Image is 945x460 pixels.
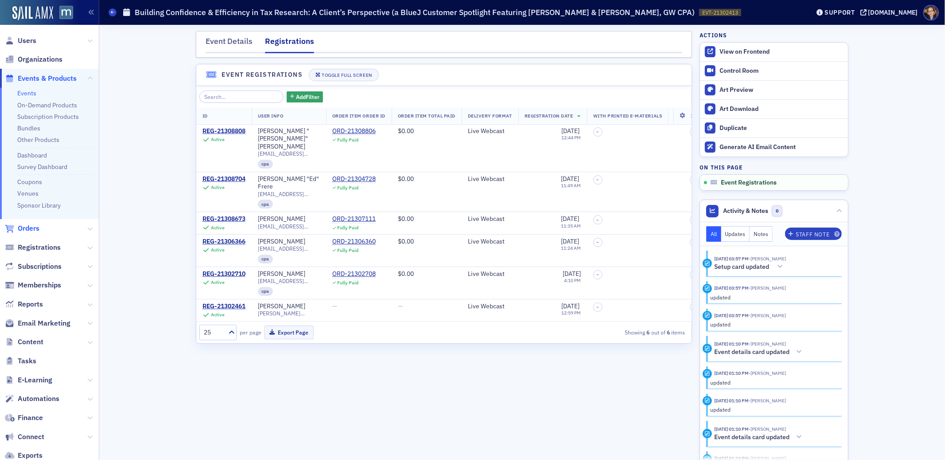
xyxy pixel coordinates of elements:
[202,127,245,135] div: REG-21308808
[202,303,245,311] div: REG-21302461
[17,136,59,144] a: Other Products
[665,328,672,336] strong: 6
[18,318,70,328] span: Email Marketing
[5,74,77,83] a: Events & Products
[711,378,836,386] div: updated
[700,80,848,99] a: Art Preview
[468,175,512,183] div: Live Webcast
[715,263,770,271] h5: Setup card updated
[700,31,727,39] h4: Actions
[12,6,53,20] a: SailAMX
[202,215,245,223] a: REG-21308673
[561,175,579,183] span: [DATE]
[309,69,379,81] button: Toggle Full Screen
[18,337,43,347] span: Content
[258,175,320,191] a: [PERSON_NAME] "Ed" Frere
[5,413,43,423] a: Finance
[18,36,36,46] span: Users
[749,312,786,318] span: Dee Sullivan
[5,243,61,252] a: Registrations
[561,134,581,141] time: 12:44 PM
[561,302,579,310] span: [DATE]
[204,328,223,337] div: 25
[715,348,790,356] h5: Event details card updated
[332,215,376,223] a: ORD-21307111
[645,328,651,336] strong: 6
[700,43,848,61] a: View on Frontend
[860,9,921,16] button: [DOMAIN_NAME]
[749,341,786,347] span: Dee Sullivan
[700,62,848,80] a: Control Room
[258,215,305,223] a: [PERSON_NAME]
[5,262,62,271] a: Subscriptions
[468,303,512,311] div: Live Webcast
[332,113,385,119] span: Order Item Order ID
[561,127,579,135] span: [DATE]
[561,245,581,251] time: 11:24 AM
[868,8,918,16] div: [DOMAIN_NAME]
[703,311,712,320] div: Update
[332,238,376,246] a: ORD-21306360
[711,293,836,301] div: updated
[721,226,750,242] button: Updates
[18,55,62,64] span: Organizations
[564,277,581,283] time: 4:10 PM
[749,256,786,262] span: Dee Sullivan
[17,189,39,197] a: Venues
[772,205,783,216] span: 0
[17,113,79,121] a: Subscription Products
[561,223,581,229] time: 11:35 AM
[258,200,273,208] div: cpa
[199,90,284,103] input: Search…
[222,70,303,79] h4: Event Registrations
[287,91,323,102] button: AddFilter
[703,259,712,268] div: Activity
[258,303,305,311] a: [PERSON_NAME]
[715,285,749,291] time: 9/10/2025 03:57 PM
[715,397,749,404] time: 9/10/2025 01:10 PM
[258,223,320,230] span: [EMAIL_ADDRESS][DOMAIN_NAME]
[398,127,414,135] span: $0.00
[703,369,712,378] div: Update
[264,326,314,339] button: Export Page
[749,285,786,291] span: Dee Sullivan
[18,299,43,309] span: Reports
[18,356,36,366] span: Tasks
[337,248,358,253] div: Fully Paid
[258,127,320,151] a: [PERSON_NAME] "[PERSON_NAME]" [PERSON_NAME]
[53,6,73,21] a: View Homepage
[258,191,320,197] span: [EMAIL_ADDRESS][DOMAIN_NAME]
[5,280,61,290] a: Memberships
[561,310,581,316] time: 12:59 PM
[561,237,579,245] span: [DATE]
[715,433,790,441] h5: Event details card updated
[337,225,358,231] div: Fully Paid
[258,238,305,246] div: [PERSON_NAME]
[596,240,599,245] span: –
[332,270,376,278] a: ORD-21302708
[703,344,712,353] div: Activity
[337,185,358,191] div: Fully Paid
[17,163,67,171] a: Survey Dashboard
[468,113,512,119] span: Delivery Format
[529,328,685,336] div: Showing out of items
[593,113,662,119] span: With Printed E-Materials
[258,245,320,252] span: [EMAIL_ADDRESS][DOMAIN_NAME]
[202,175,245,183] a: REG-21308704
[17,101,77,109] a: On-Demand Products
[296,93,319,101] span: Add Filter
[711,320,836,328] div: updated
[18,375,52,385] span: E-Learning
[5,224,39,233] a: Orders
[202,270,245,278] a: REG-21302710
[332,175,376,183] div: ORD-21304728
[563,270,581,278] span: [DATE]
[5,36,36,46] a: Users
[265,35,314,53] div: Registrations
[258,270,305,278] a: [PERSON_NAME]
[322,73,372,78] div: Toggle Full Screen
[596,304,599,310] span: –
